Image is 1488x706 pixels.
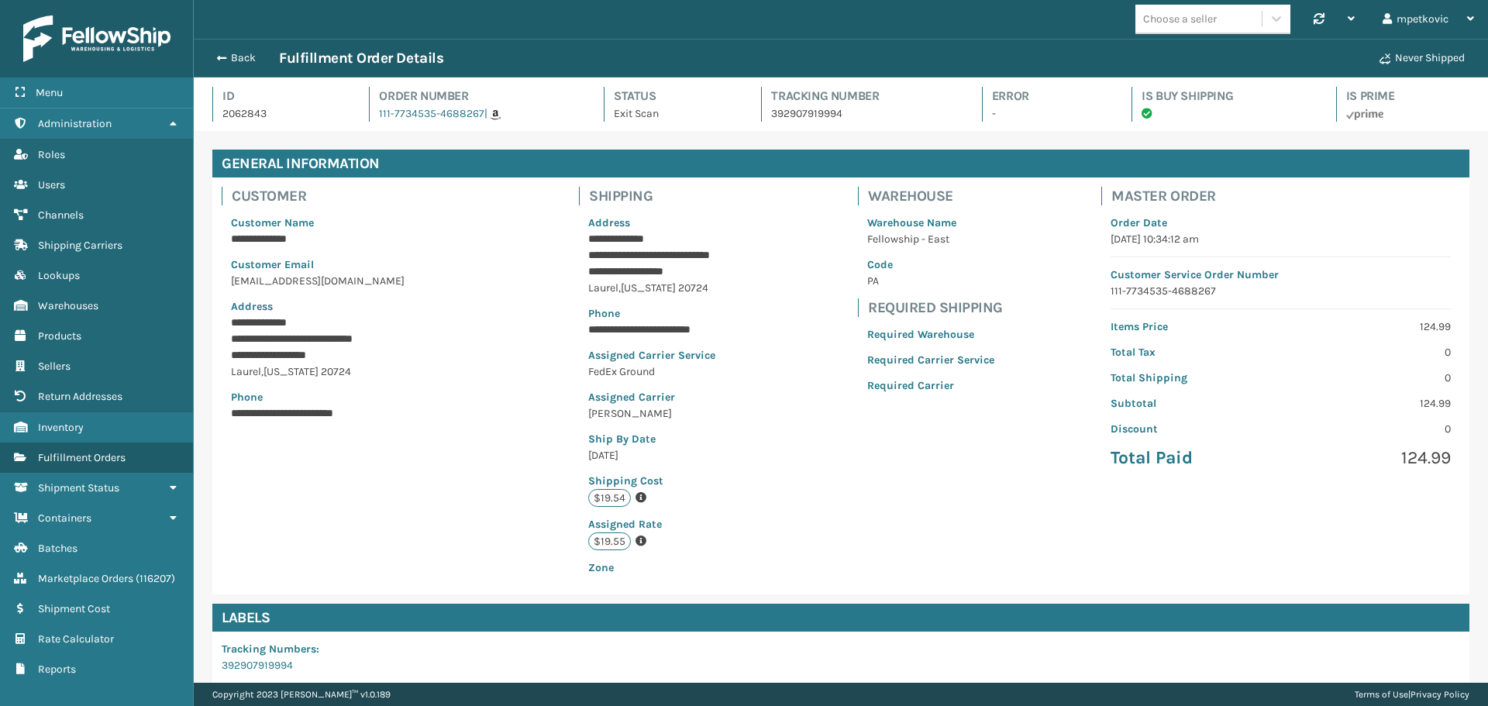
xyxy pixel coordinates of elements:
[1379,53,1390,64] i: Never Shipped
[1355,683,1469,706] div: |
[588,431,751,447] p: Ship By Date
[136,572,175,585] span: ( 116207 )
[38,360,71,373] span: Sellers
[588,447,751,463] p: [DATE]
[38,542,77,555] span: Batches
[38,148,65,161] span: Roles
[588,405,751,422] p: [PERSON_NAME]
[868,298,1004,317] h4: Required Shipping
[1410,689,1469,700] a: Privacy Policy
[1346,87,1469,105] h4: Is Prime
[208,51,279,65] button: Back
[38,511,91,525] span: Containers
[38,572,133,585] span: Marketplace Orders
[588,473,751,489] p: Shipping Cost
[484,107,501,120] a: |
[231,389,472,405] p: Phone
[867,215,994,231] p: Warehouse Name
[38,299,98,312] span: Warehouses
[38,208,84,222] span: Channels
[261,365,263,378] span: ,
[212,683,391,706] p: Copyright 2023 [PERSON_NAME]™ v 1.0.189
[588,216,630,229] span: Address
[38,178,65,191] span: Users
[678,281,708,294] span: 20724
[618,281,621,294] span: ,
[1111,446,1271,470] p: Total Paid
[1111,319,1271,335] p: Items Price
[1143,11,1217,27] div: Choose a seller
[231,257,472,273] p: Customer Email
[1290,395,1451,412] p: 124.99
[231,215,472,231] p: Customer Name
[1290,421,1451,437] p: 0
[771,105,953,122] p: 392907919994
[1111,370,1271,386] p: Total Shipping
[621,281,676,294] span: [US_STATE]
[588,516,751,532] p: Assigned Rate
[321,365,351,378] span: 20724
[38,421,84,434] span: Inventory
[589,187,760,205] h4: Shipping
[222,105,341,122] p: 2062843
[588,347,751,363] p: Assigned Carrier Service
[588,532,631,550] p: $19.55
[38,269,80,282] span: Lookups
[1290,344,1451,360] p: 0
[1290,446,1451,470] p: 124.99
[379,87,575,105] h4: Order Number
[1111,421,1271,437] p: Discount
[38,239,122,252] span: Shipping Carriers
[992,105,1104,122] p: -
[588,363,751,380] p: FedEx Ground
[379,107,484,120] a: 111-7734535-4688267
[588,281,618,294] span: Laurel
[1290,319,1451,335] p: 124.99
[23,15,170,62] img: logo
[279,49,443,67] h3: Fulfillment Order Details
[263,365,319,378] span: [US_STATE]
[868,187,1004,205] h4: Warehouse
[1142,87,1307,105] h4: Is Buy Shipping
[38,602,110,615] span: Shipment Cost
[38,329,81,343] span: Products
[38,663,76,676] span: Reports
[231,273,472,289] p: [EMAIL_ADDRESS][DOMAIN_NAME]
[231,365,261,378] span: Laurel
[212,150,1469,177] h4: General Information
[588,560,751,576] p: Zone
[1111,215,1451,231] p: Order Date
[588,489,631,507] p: $19.54
[867,352,994,368] p: Required Carrier Service
[867,377,994,394] p: Required Carrier
[1370,43,1474,74] button: Never Shipped
[771,87,953,105] h4: Tracking Number
[38,117,112,130] span: Administration
[222,87,341,105] h4: Id
[867,326,994,343] p: Required Warehouse
[38,632,114,646] span: Rate Calculator
[1111,231,1451,247] p: [DATE] 10:34:12 am
[38,390,122,403] span: Return Addresses
[222,642,319,656] span: Tracking Numbers :
[588,389,751,405] p: Assigned Carrier
[36,86,63,99] span: Menu
[867,273,994,289] p: PA
[867,257,994,273] p: Code
[1111,344,1271,360] p: Total Tax
[1111,283,1451,299] p: 111-7734535-4688267
[1355,689,1408,700] a: Terms of Use
[992,87,1104,105] h4: Error
[1111,267,1451,283] p: Customer Service Order Number
[867,231,994,247] p: Fellowship - East
[588,305,751,322] p: Phone
[1290,370,1451,386] p: 0
[212,604,1469,632] h4: Labels
[1111,187,1460,205] h4: Master Order
[614,105,733,122] p: Exit Scan
[38,451,126,464] span: Fulfillment Orders
[38,481,119,494] span: Shipment Status
[484,107,487,120] span: |
[1111,395,1271,412] p: Subtotal
[222,659,293,672] a: 392907919994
